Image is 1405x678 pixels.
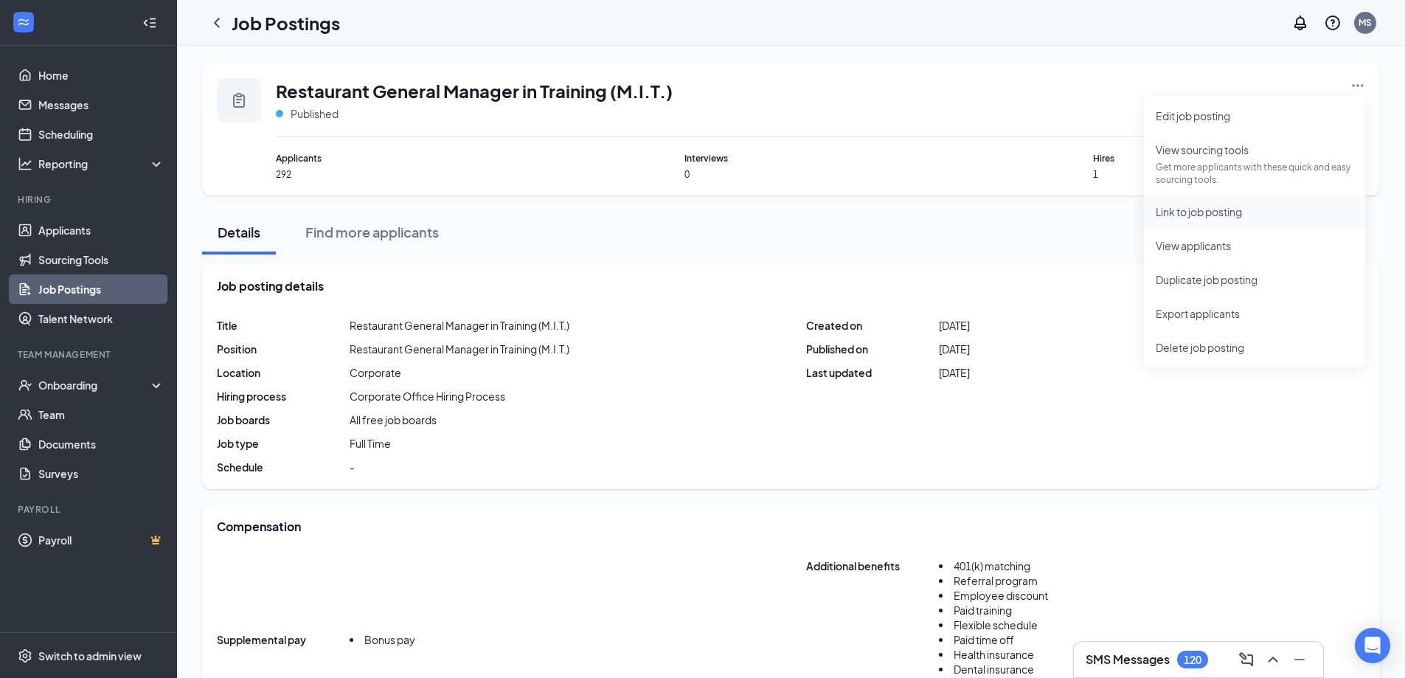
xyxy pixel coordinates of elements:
a: Surveys [38,459,164,488]
span: Last updated [806,365,939,380]
span: Schedule [217,460,350,474]
span: Restaurant General Manager in Training (M.I.T.) [276,78,673,103]
div: Switch to admin view [38,648,142,663]
svg: Collapse [142,15,157,30]
div: Payroll [18,503,162,516]
span: 0 [684,168,957,181]
div: Restaurant General Manager in Training (M.I.T.) [350,342,569,356]
span: Restaurant General Manager in Training (M.I.T.) [350,318,569,333]
span: Compensation [217,519,301,535]
span: Published on [806,342,939,356]
span: Interviews [684,151,957,165]
a: Talent Network [38,304,164,333]
div: Find more applicants [305,223,439,241]
span: Job type [217,436,350,451]
span: Paid time off [954,633,1014,646]
div: Details [217,223,261,241]
a: Sourcing Tools [38,245,164,274]
svg: Ellipses [1350,78,1365,93]
div: Open Intercom Messenger [1355,628,1390,663]
span: Dental insurance [954,663,1034,676]
div: Hiring [18,193,162,206]
span: 401(k) matching [954,559,1030,573]
span: Job boards [217,412,350,427]
span: - [350,460,355,474]
div: 120 [1184,654,1201,666]
span: Employee discount [954,589,1048,602]
svg: Analysis [18,156,32,171]
svg: Notifications [1291,14,1309,32]
span: Duplicate job posting [1156,273,1257,286]
span: Referral program [954,574,1038,587]
svg: ComposeMessage [1238,651,1255,668]
span: Hires [1093,151,1365,165]
a: Home [38,60,164,90]
svg: UserCheck [18,378,32,392]
span: All free job boards [350,412,437,427]
span: View applicants [1156,239,1231,252]
div: MS [1359,16,1372,29]
span: Bonus pay [364,633,415,646]
span: Delete job posting [1156,341,1244,354]
span: Title [217,318,350,333]
div: Corporate Office Hiring Process [350,389,505,404]
svg: Settings [18,648,32,663]
p: Get more applicants with these quick and easy sourcing tools. [1156,161,1353,186]
svg: QuestionInfo [1324,14,1342,32]
svg: ChevronLeft [208,14,226,32]
span: 1 [1093,168,1365,181]
span: Paid training [954,603,1012,617]
h1: Job Postings [232,10,340,35]
span: Full Time [350,436,391,451]
button: Minimize [1288,648,1311,671]
a: Messages [38,90,164,120]
svg: ChevronUp [1264,651,1282,668]
div: Team Management [18,348,162,361]
span: Export applicants [1156,307,1240,320]
svg: WorkstreamLogo [16,15,31,30]
span: Published [291,106,339,121]
button: ComposeMessage [1235,648,1258,671]
span: Flexible schedule [954,618,1038,632]
div: Reporting [38,156,165,171]
svg: Clipboard [230,91,248,109]
span: [DATE] [939,318,970,333]
span: Health insurance [954,648,1034,661]
span: 292 [276,168,548,181]
a: Scheduling [38,120,164,149]
span: Supplemental pay [217,632,350,657]
a: Team [38,400,164,429]
span: Link to job posting [1156,205,1242,218]
span: Location [217,365,350,380]
div: Onboarding [38,378,152,392]
span: Corporate [350,365,401,380]
span: Created on [806,318,939,333]
a: Applicants [38,215,164,245]
span: Hiring process [217,389,350,404]
span: Position [217,342,350,356]
span: View sourcing tools [1156,143,1249,156]
h3: SMS Messages [1086,651,1170,668]
a: Job Postings [38,274,164,304]
a: PayrollCrown [38,525,164,555]
span: Edit job posting [1156,109,1230,122]
button: ChevronUp [1261,648,1285,671]
span: [DATE] [939,342,970,356]
span: [DATE] [939,365,970,380]
span: Job posting details [217,278,324,294]
svg: Minimize [1291,651,1308,668]
a: Documents [38,429,164,459]
span: Applicants [276,151,548,165]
